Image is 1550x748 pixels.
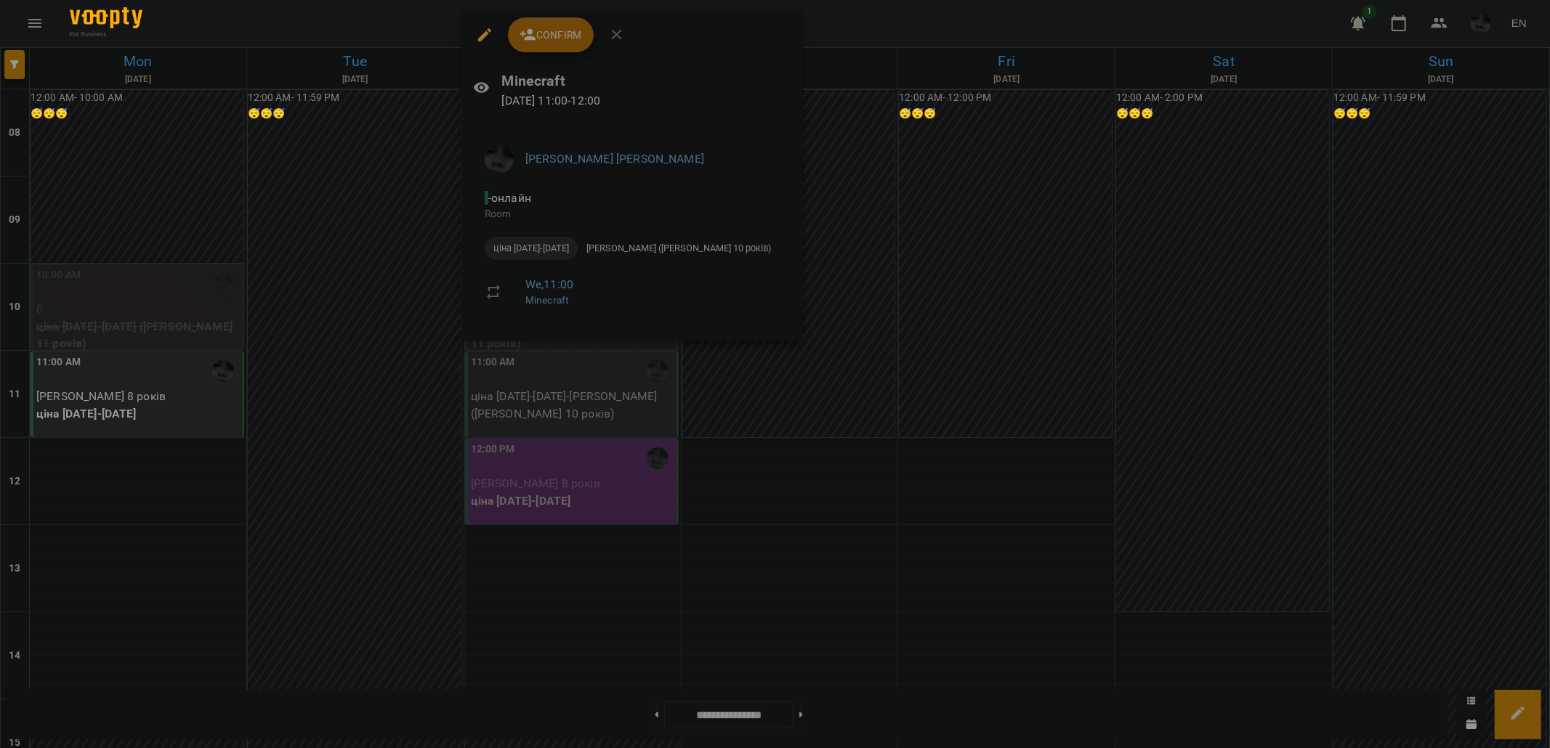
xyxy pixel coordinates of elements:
[520,26,582,44] span: Confirm
[525,277,573,291] a: We , 11:00
[502,70,791,92] h6: Minecraft
[485,145,514,174] img: c21352688f5787f21f3ea42016bcdd1d.jpg
[578,242,780,255] span: [PERSON_NAME] ([PERSON_NAME] 10 років)
[578,237,780,260] div: [PERSON_NAME] ([PERSON_NAME] 10 років)
[485,242,578,255] span: ціна [DATE]-[DATE]
[525,294,569,306] a: Minecraft
[502,92,791,110] p: [DATE] 11:00 - 12:00
[525,152,704,166] a: [PERSON_NAME] [PERSON_NAME]
[485,191,534,205] span: - онлайн
[485,207,780,221] p: Room
[508,17,594,52] button: Confirm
